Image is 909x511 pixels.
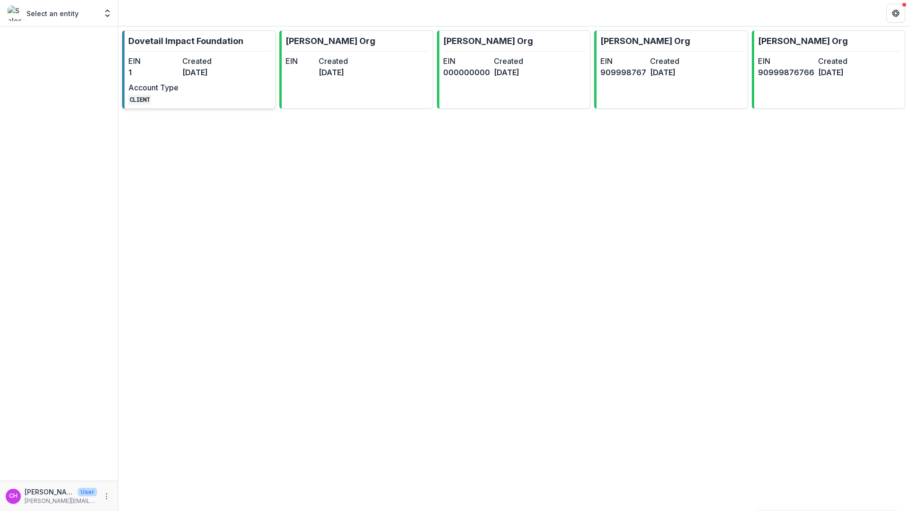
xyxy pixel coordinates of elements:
[279,30,433,109] a: [PERSON_NAME] OrgEINCreated[DATE]
[650,55,696,67] dt: Created
[443,35,533,47] p: [PERSON_NAME] Org
[437,30,590,109] a: [PERSON_NAME] OrgEIN000000000Created[DATE]
[443,55,490,67] dt: EIN
[27,9,79,18] p: Select an entity
[25,487,74,497] p: [PERSON_NAME] [PERSON_NAME]
[758,55,814,67] dt: EIN
[25,497,97,505] p: [PERSON_NAME][EMAIL_ADDRESS][DOMAIN_NAME]
[886,4,905,23] button: Get Help
[818,55,874,67] dt: Created
[9,493,18,499] div: Courtney Eker Hardy
[101,4,114,23] button: Open entity switcher
[600,35,690,47] p: [PERSON_NAME] Org
[758,35,848,47] p: [PERSON_NAME] Org
[494,67,541,78] dd: [DATE]
[600,55,646,67] dt: EIN
[182,67,232,78] dd: [DATE]
[128,35,243,47] p: Dovetail Impact Foundation
[8,6,23,21] img: Select an entity
[494,55,541,67] dt: Created
[78,488,97,496] p: User
[101,491,112,502] button: More
[600,67,646,78] dd: 909998767
[818,67,874,78] dd: [DATE]
[285,55,315,67] dt: EIN
[128,82,178,93] dt: Account Type
[319,67,348,78] dd: [DATE]
[122,30,276,109] a: Dovetail Impact FoundationEIN1Created[DATE]Account TypeCLIENT
[319,55,348,67] dt: Created
[128,95,151,105] code: CLIENT
[752,30,905,109] a: [PERSON_NAME] OrgEIN90999876766Created[DATE]
[594,30,748,109] a: [PERSON_NAME] OrgEIN909998767Created[DATE]
[650,67,696,78] dd: [DATE]
[128,55,178,67] dt: EIN
[443,67,490,78] dd: 000000000
[128,67,178,78] dd: 1
[285,35,375,47] p: [PERSON_NAME] Org
[182,55,232,67] dt: Created
[758,67,814,78] dd: 90999876766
